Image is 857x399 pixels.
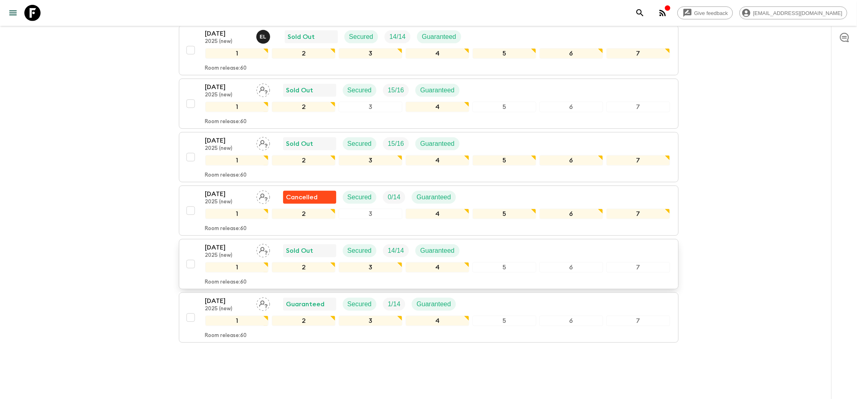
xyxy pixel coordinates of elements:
p: 2025 (new) [205,92,250,98]
div: 1 [205,48,269,59]
p: [DATE] [205,82,250,92]
div: 3 [339,155,402,166]
div: 2 [272,316,335,326]
div: 4 [406,48,469,59]
p: 2025 (new) [205,145,250,152]
p: Room release: 60 [205,119,247,125]
p: Guaranteed [420,85,455,95]
p: Guaranteed [420,139,455,149]
p: 14 / 14 [389,32,406,42]
div: 2 [272,262,335,273]
p: 2025 (new) [205,252,250,259]
span: Assign pack leader [256,246,270,253]
span: Assign pack leader [256,139,270,146]
span: Eleonora Longobardi [256,32,272,39]
span: Assign pack leader [256,86,270,92]
div: 7 [606,155,670,166]
div: 6 [539,155,603,166]
p: Secured [348,192,372,202]
div: 6 [539,48,603,59]
p: Secured [349,32,374,42]
div: 2 [272,209,335,219]
p: Guaranteed [420,246,455,256]
span: Assign pack leader [256,300,270,306]
div: 5 [473,102,536,112]
div: 4 [406,155,469,166]
div: 1 [205,102,269,112]
div: [EMAIL_ADDRESS][DOMAIN_NAME] [739,6,847,19]
button: [DATE]2025 (new)Assign pack leaderSold OutSecuredTrip FillGuaranteed1234567Room release:60 [179,132,679,182]
p: Sold Out [286,85,314,95]
div: 4 [406,316,469,326]
div: Trip Fill [383,137,409,150]
div: Secured [343,137,377,150]
div: Flash Pack cancellation [283,191,336,204]
p: [DATE] [205,296,250,306]
div: Secured [344,30,378,43]
div: 1 [205,209,269,219]
p: Sold Out [288,32,315,42]
div: 6 [539,209,603,219]
div: 3 [339,102,402,112]
div: Trip Fill [383,298,405,311]
a: Give feedback [677,6,733,19]
button: menu [5,5,21,21]
div: 2 [272,155,335,166]
div: 3 [339,48,402,59]
div: 7 [606,102,670,112]
p: Sold Out [286,246,314,256]
button: [DATE]2025 (new)Assign pack leaderSold OutSecuredTrip FillGuaranteed1234567Room release:60 [179,239,679,289]
p: Guaranteed [417,192,451,202]
div: 2 [272,102,335,112]
div: Secured [343,298,377,311]
div: Trip Fill [383,84,409,97]
p: 0 / 14 [388,192,400,202]
button: [DATE]2025 (new)Assign pack leaderFlash Pack cancellationSecuredTrip FillGuaranteed1234567Room re... [179,186,679,236]
button: [DATE]2025 (new)Eleonora LongobardiSold OutSecuredTrip FillGuaranteed1234567Room release:60 [179,25,679,75]
p: Room release: 60 [205,65,247,72]
div: 5 [473,316,536,326]
div: 7 [606,316,670,326]
div: 1 [205,262,269,273]
p: 15 / 16 [388,139,404,149]
button: [DATE]2025 (new)Assign pack leaderSold OutSecuredTrip FillGuaranteed1234567Room release:60 [179,79,679,129]
div: 5 [473,48,536,59]
div: 1 [205,155,269,166]
div: 5 [473,209,536,219]
p: [DATE] [205,29,250,38]
p: [DATE] [205,189,250,199]
div: 6 [539,262,603,273]
div: 3 [339,209,402,219]
div: 6 [539,316,603,326]
p: [DATE] [205,136,250,145]
p: [DATE] [205,243,250,252]
p: Guaranteed [422,32,456,42]
span: Assign pack leader [256,193,270,199]
button: [DATE]2025 (new)Assign pack leaderGuaranteedSecuredTrip FillGuaranteed1234567Room release:60 [179,292,679,343]
div: 6 [539,102,603,112]
p: Room release: 60 [205,226,247,232]
div: 7 [606,209,670,219]
p: 1 / 14 [388,299,400,309]
p: 2025 (new) [205,306,250,312]
div: Secured [343,244,377,257]
p: Secured [348,299,372,309]
p: 15 / 16 [388,85,404,95]
div: 4 [406,262,469,273]
p: Secured [348,85,372,95]
div: Secured [343,84,377,97]
p: Room release: 60 [205,279,247,286]
p: 14 / 14 [388,246,404,256]
span: Give feedback [690,10,732,16]
p: Guaranteed [417,299,451,309]
p: Sold Out [286,139,314,149]
p: 2025 (new) [205,38,250,45]
div: 4 [406,102,469,112]
div: Secured [343,191,377,204]
p: Secured [348,246,372,256]
p: 2025 (new) [205,199,250,205]
div: 7 [606,262,670,273]
div: 3 [339,316,402,326]
p: Room release: 60 [205,172,247,179]
button: EL [256,30,272,44]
